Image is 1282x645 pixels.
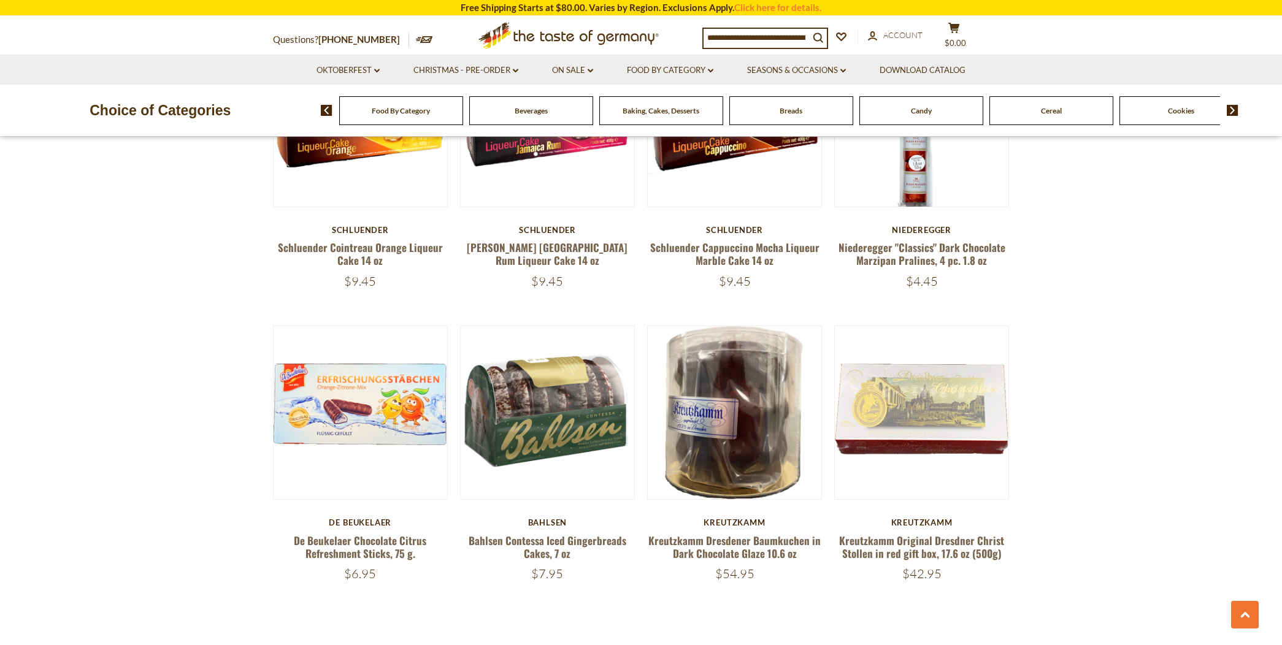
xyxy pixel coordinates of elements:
[467,240,628,268] a: [PERSON_NAME] [GEOGRAPHIC_DATA] Rum Liqueur Cake 14 oz
[911,106,932,115] a: Candy
[734,2,821,13] a: Click here for details.
[834,517,1009,527] div: Kreutzkamm
[880,64,965,77] a: Download Catalog
[835,326,1008,500] img: Kreutzkamm Original Dresdner Christ Stollen in red gift box, 17.6 oz (500g)
[902,566,942,581] span: $42.95
[1041,106,1062,115] a: Cereal
[839,533,1004,561] a: Kreutzkamm Original Dresdner Christ Stollen in red gift box, 17.6 oz (500g)
[274,326,447,500] img: De Beukelaer Chocolate Citrus Refreshment Sticks, 75 g.
[460,517,635,527] div: Bahlsen
[839,240,1005,268] a: Niederegger "Classics" Dark Chocolate Marzipan Pralines, 4 pc. 1.8 oz
[648,533,821,561] a: Kreutzkamm Dresdener Baumkuchen in Dark Chocolate Glaze 10.6 oz
[715,566,754,581] span: $54.95
[780,106,802,115] a: Breads
[294,533,426,561] a: De Beukelaer Chocolate Citrus Refreshment Sticks, 75 g.
[647,517,822,527] div: Kreutzkamm
[906,273,938,289] span: $4.45
[747,64,846,77] a: Seasons & Occasions
[317,64,380,77] a: Oktoberfest
[834,225,1009,235] div: Niederegger
[273,517,448,527] div: De Beukelaer
[318,34,400,45] a: [PHONE_NUMBER]
[945,38,966,48] span: $0.00
[278,240,443,268] a: Schluender Cointreau Orange Liqueur Cake 14 oz
[552,64,593,77] a: On Sale
[935,22,972,53] button: $0.00
[650,240,819,268] a: Schluender Cappuccino Mocha Liqueur Marble Cake 14 oz
[273,32,409,48] p: Questions?
[344,273,376,289] span: $9.45
[627,64,713,77] a: Food By Category
[883,30,923,40] span: Account
[460,225,635,235] div: Schluender
[648,326,821,500] img: Kreutzkamm Dresdener Baumkuchen in Dark Chocolate Glaze 10.6 oz
[1168,106,1194,115] a: Cookies
[344,566,376,581] span: $6.95
[321,105,332,116] img: previous arrow
[469,533,626,561] a: Bahlsen Contessa Iced Gingerbreads Cakes, 7 oz
[515,106,548,115] a: Beverages
[868,29,923,42] a: Account
[623,106,699,115] a: Baking, Cakes, Desserts
[461,326,634,500] img: Bahlsen Contessa Iced Gingerbreads Cakes, 7 oz
[1227,105,1238,116] img: next arrow
[273,225,448,235] div: Schluender
[413,64,518,77] a: Christmas - PRE-ORDER
[719,273,751,289] span: $9.45
[531,566,563,581] span: $7.95
[372,106,430,115] a: Food By Category
[531,273,563,289] span: $9.45
[647,225,822,235] div: Schluender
